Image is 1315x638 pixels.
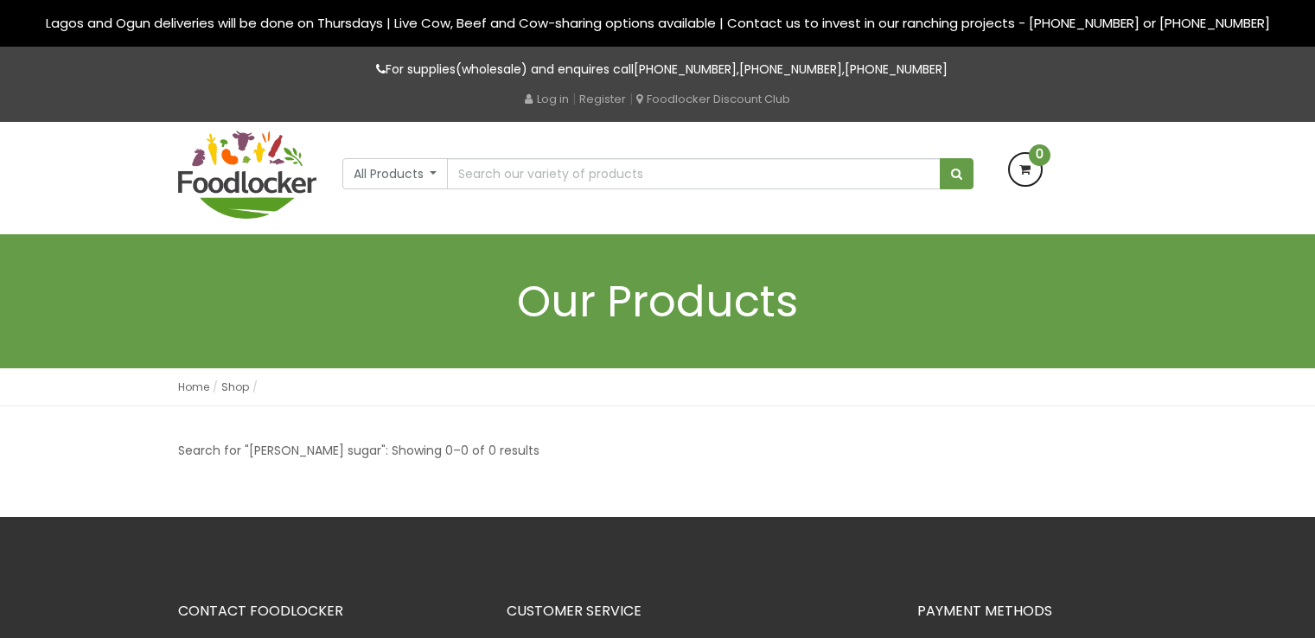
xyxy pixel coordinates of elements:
a: Home [178,380,209,394]
h3: CONTACT FOODLOCKER [178,603,481,619]
p: For supplies(wholesale) and enquires call , , [178,60,1138,80]
a: Foodlocker Discount Club [636,91,790,107]
a: Log in [525,91,569,107]
a: Register [579,91,626,107]
input: Search our variety of products [447,158,940,189]
a: [PHONE_NUMBER] [634,61,737,78]
a: Shop [221,380,249,394]
h1: Our Products [178,278,1138,325]
span: Lagos and Ogun deliveries will be done on Thursdays | Live Cow, Beef and Cow-sharing options avai... [46,14,1270,32]
span: 0 [1029,144,1050,166]
span: | [629,90,633,107]
p: Search for "[PERSON_NAME] sugar": Showing 0–0 of 0 results [178,441,539,461]
a: [PHONE_NUMBER] [845,61,948,78]
span: | [572,90,576,107]
h3: PAYMENT METHODS [917,603,1138,619]
button: All Products [342,158,449,189]
a: [PHONE_NUMBER] [739,61,842,78]
img: FoodLocker [178,131,316,219]
h3: CUSTOMER SERVICE [507,603,891,619]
